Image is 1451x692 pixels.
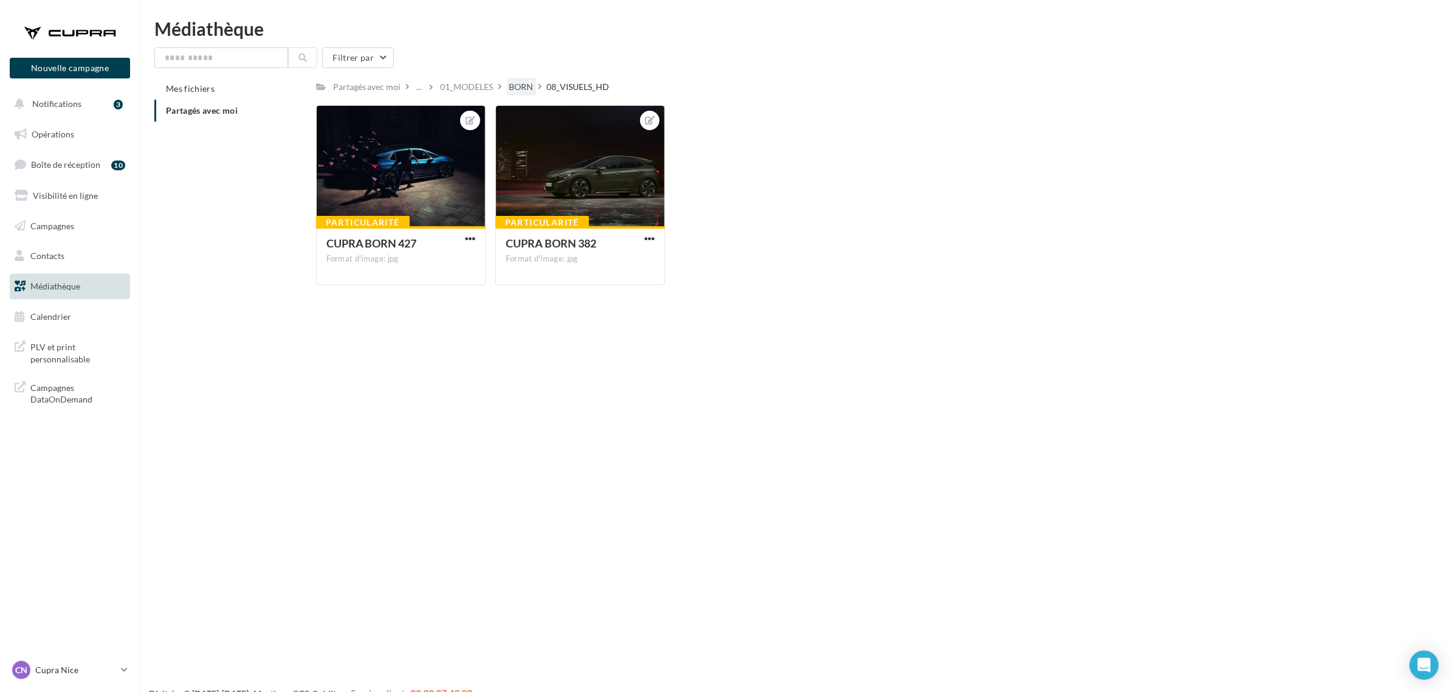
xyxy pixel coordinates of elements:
[326,237,417,250] span: CUPRA BORN 427
[111,161,125,170] div: 10
[15,664,27,676] span: CN
[166,83,215,94] span: Mes fichiers
[114,100,123,109] div: 3
[10,58,130,78] button: Nouvelle campagne
[322,47,394,68] button: Filtrer par
[415,78,425,95] div: ...
[547,81,610,93] div: 08_VISUELS_HD
[7,183,133,209] a: Visibilité en ligne
[166,105,238,116] span: Partagés avec moi
[7,334,133,370] a: PLV et print personnalisable
[1410,651,1439,680] div: Open Intercom Messenger
[154,19,1436,38] div: Médiathèque
[506,254,655,265] div: Format d'image: jpg
[30,379,125,406] span: Campagnes DataOnDemand
[509,81,534,93] div: BORN
[7,91,128,117] button: Notifications 3
[30,311,71,322] span: Calendrier
[35,664,116,676] p: Cupra Nice
[441,81,494,93] div: 01_MODELES
[326,254,475,265] div: Format d'image: jpg
[32,129,74,139] span: Opérations
[506,237,596,250] span: CUPRA BORN 382
[316,216,410,229] div: Particularité
[33,190,98,201] span: Visibilité en ligne
[7,375,133,410] a: Campagnes DataOnDemand
[495,216,589,229] div: Particularité
[10,659,130,682] a: CN Cupra Nice
[7,243,133,269] a: Contacts
[333,81,401,93] div: Partagés avec moi
[7,274,133,299] a: Médiathèque
[32,99,81,109] span: Notifications
[7,122,133,147] a: Opérations
[30,339,125,365] span: PLV et print personnalisable
[31,159,100,170] span: Boîte de réception
[7,213,133,239] a: Campagnes
[30,220,74,230] span: Campagnes
[7,151,133,178] a: Boîte de réception10
[7,304,133,330] a: Calendrier
[30,251,64,261] span: Contacts
[30,281,80,291] span: Médiathèque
